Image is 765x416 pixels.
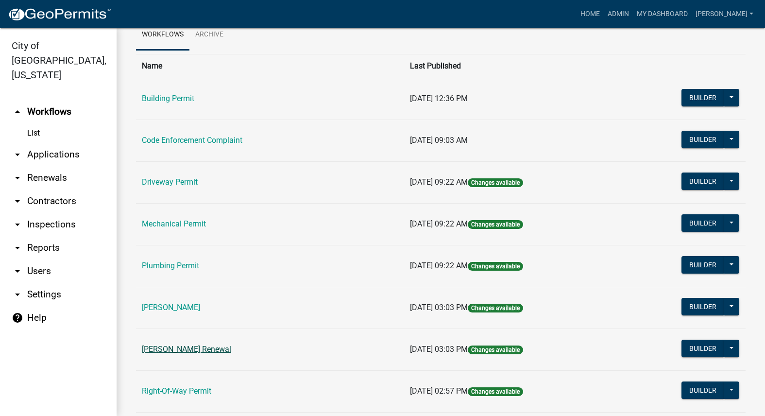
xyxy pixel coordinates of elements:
[468,262,523,271] span: Changes available
[142,94,194,103] a: Building Permit
[468,220,523,229] span: Changes available
[12,149,23,160] i: arrow_drop_down
[142,219,206,228] a: Mechanical Permit
[410,136,468,145] span: [DATE] 09:03 AM
[410,219,468,228] span: [DATE] 09:22 AM
[681,89,724,106] button: Builder
[142,177,198,187] a: Driveway Permit
[136,19,189,51] a: Workflows
[410,303,468,312] span: [DATE] 03:03 PM
[681,214,724,232] button: Builder
[468,178,523,187] span: Changes available
[692,5,757,23] a: [PERSON_NAME]
[681,298,724,315] button: Builder
[577,5,604,23] a: Home
[12,172,23,184] i: arrow_drop_down
[189,19,229,51] a: Archive
[142,261,199,270] a: Plumbing Permit
[681,173,724,190] button: Builder
[12,312,23,324] i: help
[12,195,23,207] i: arrow_drop_down
[468,387,523,396] span: Changes available
[12,219,23,230] i: arrow_drop_down
[681,381,724,399] button: Builder
[142,136,242,145] a: Code Enforcement Complaint
[410,177,468,187] span: [DATE] 09:22 AM
[12,289,23,300] i: arrow_drop_down
[404,54,623,78] th: Last Published
[142,386,211,396] a: Right-Of-Way Permit
[12,242,23,254] i: arrow_drop_down
[136,54,404,78] th: Name
[142,345,231,354] a: [PERSON_NAME] Renewal
[12,265,23,277] i: arrow_drop_down
[142,303,200,312] a: [PERSON_NAME]
[681,131,724,148] button: Builder
[633,5,692,23] a: My Dashboard
[604,5,633,23] a: Admin
[468,346,523,354] span: Changes available
[681,340,724,357] button: Builder
[410,261,468,270] span: [DATE] 09:22 AM
[468,304,523,312] span: Changes available
[410,345,468,354] span: [DATE] 03:03 PM
[410,94,468,103] span: [DATE] 12:36 PM
[681,256,724,274] button: Builder
[12,106,23,118] i: arrow_drop_up
[410,386,468,396] span: [DATE] 02:57 PM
